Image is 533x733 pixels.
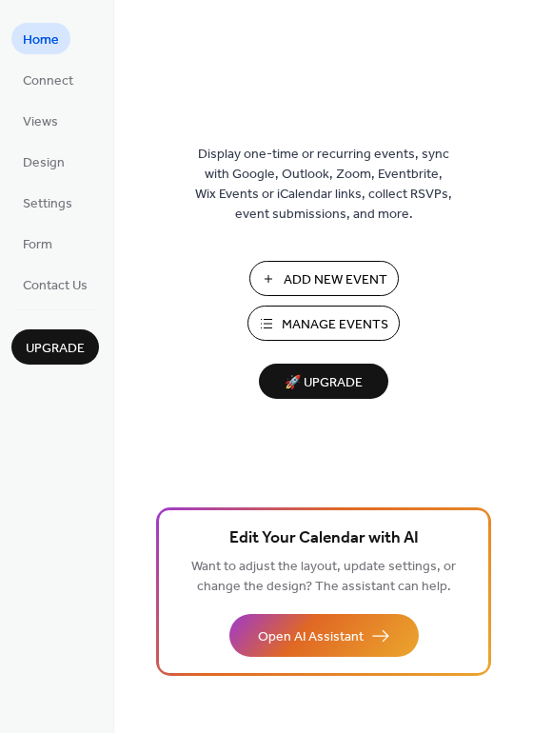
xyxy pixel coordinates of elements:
[26,339,85,359] span: Upgrade
[195,145,452,225] span: Display one-time or recurring events, sync with Google, Outlook, Zoom, Eventbrite, Wix Events or ...
[258,627,364,647] span: Open AI Assistant
[11,329,99,365] button: Upgrade
[23,71,73,91] span: Connect
[11,187,84,218] a: Settings
[23,276,88,296] span: Contact Us
[11,64,85,95] a: Connect
[270,370,377,396] span: 🚀 Upgrade
[23,30,59,50] span: Home
[23,235,52,255] span: Form
[229,614,419,657] button: Open AI Assistant
[229,525,419,552] span: Edit Your Calendar with AI
[11,105,69,136] a: Views
[249,261,399,296] button: Add New Event
[11,268,99,300] a: Contact Us
[23,194,72,214] span: Settings
[247,306,400,341] button: Manage Events
[11,228,64,259] a: Form
[11,23,70,54] a: Home
[259,364,388,399] button: 🚀 Upgrade
[191,554,456,600] span: Want to adjust the layout, update settings, or change the design? The assistant can help.
[11,146,76,177] a: Design
[23,112,58,132] span: Views
[282,315,388,335] span: Manage Events
[284,270,387,290] span: Add New Event
[23,153,65,173] span: Design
